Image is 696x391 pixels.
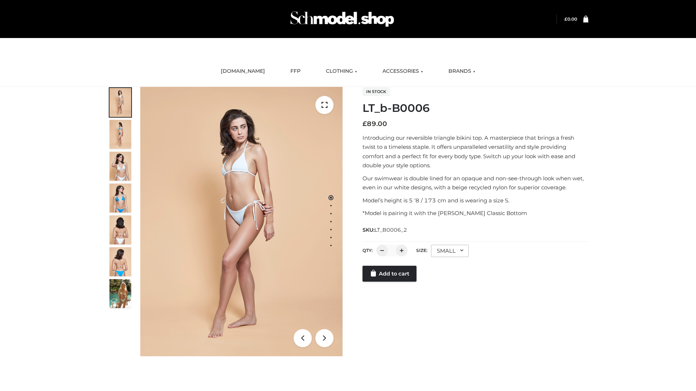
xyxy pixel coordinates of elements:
[374,227,407,233] span: LT_B0006_2
[109,184,131,213] img: ArielClassicBikiniTop_CloudNine_AzureSky_OW114ECO_4-scaled.jpg
[443,63,481,79] a: BRANDS
[140,87,343,356] img: LT_b-B0006
[362,196,588,205] p: Model’s height is 5 ‘8 / 173 cm and is wearing a size S.
[362,87,390,96] span: In stock
[362,120,387,128] bdi: 89.00
[285,63,306,79] a: FFP
[215,63,270,79] a: [DOMAIN_NAME]
[416,248,427,253] label: Size:
[362,226,408,234] span: SKU:
[109,120,131,149] img: ArielClassicBikiniTop_CloudNine_AzureSky_OW114ECO_2-scaled.jpg
[109,279,131,308] img: Arieltop_CloudNine_AzureSky2.jpg
[362,209,588,218] p: *Model is pairing it with the [PERSON_NAME] Classic Bottom
[288,5,397,33] img: Schmodel Admin 964
[564,16,577,22] bdi: 0.00
[564,16,567,22] span: £
[362,102,588,115] h1: LT_b-B0006
[320,63,362,79] a: CLOTHING
[362,266,417,282] a: Add to cart
[362,133,588,170] p: Introducing our reversible triangle bikini top. A masterpiece that brings a fresh twist to a time...
[109,88,131,117] img: ArielClassicBikiniTop_CloudNine_AzureSky_OW114ECO_1-scaled.jpg
[362,174,588,192] p: Our swimwear is double lined for an opaque and non-see-through look when wet, even in our white d...
[362,248,373,253] label: QTY:
[564,16,577,22] a: £0.00
[109,247,131,276] img: ArielClassicBikiniTop_CloudNine_AzureSky_OW114ECO_8-scaled.jpg
[109,152,131,181] img: ArielClassicBikiniTop_CloudNine_AzureSky_OW114ECO_3-scaled.jpg
[431,245,469,257] div: SMALL
[362,120,367,128] span: £
[109,215,131,244] img: ArielClassicBikiniTop_CloudNine_AzureSky_OW114ECO_7-scaled.jpg
[377,63,428,79] a: ACCESSORIES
